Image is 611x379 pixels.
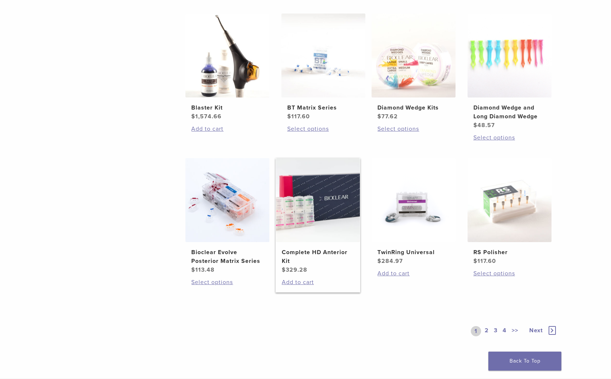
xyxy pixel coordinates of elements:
[185,158,269,242] img: Bioclear Evolve Posterior Matrix Series
[488,352,561,371] a: Back To Top
[377,113,381,120] span: $
[473,257,477,265] span: $
[276,158,360,242] img: Complete HD Anterior Kit
[501,326,508,336] a: 4
[468,158,552,242] img: RS Polisher
[281,14,365,97] img: BT Matrix Series
[371,14,456,121] a: Diamond Wedge KitsDiamond Wedge Kits $77.62
[377,257,381,265] span: $
[377,269,450,278] a: Add to cart: “TwinRing Universal”
[282,278,354,287] a: Add to cart: “Complete HD Anterior Kit”
[529,327,543,334] span: Next
[483,326,490,336] a: 2
[282,266,307,273] bdi: 329.28
[185,14,269,97] img: Blaster Kit
[377,257,403,265] bdi: 284.97
[377,125,450,133] a: Select options for “Diamond Wedge Kits”
[510,326,520,336] a: >>
[185,158,270,274] a: Bioclear Evolve Posterior Matrix SeriesBioclear Evolve Posterior Matrix Series $113.48
[276,158,361,274] a: Complete HD Anterior KitComplete HD Anterior Kit $329.28
[282,266,286,273] span: $
[473,103,546,121] h2: Diamond Wedge and Long Diamond Wedge
[377,103,450,112] h2: Diamond Wedge Kits
[185,14,270,121] a: Blaster KitBlaster Kit $1,574.66
[191,113,195,120] span: $
[282,248,354,265] h2: Complete HD Anterior Kit
[467,14,552,130] a: Diamond Wedge and Long Diamond WedgeDiamond Wedge and Long Diamond Wedge $48.57
[191,278,264,287] a: Select options for “Bioclear Evolve Posterior Matrix Series”
[372,158,456,242] img: TwinRing Universal
[372,14,456,97] img: Diamond Wedge Kits
[191,113,222,120] bdi: 1,574.66
[191,125,264,133] a: Add to cart: “Blaster Kit”
[468,14,552,97] img: Diamond Wedge and Long Diamond Wedge
[473,133,546,142] a: Select options for “Diamond Wedge and Long Diamond Wedge”
[467,158,552,265] a: RS PolisherRS Polisher $117.60
[473,122,477,129] span: $
[473,248,546,257] h2: RS Polisher
[191,248,264,265] h2: Bioclear Evolve Posterior Matrix Series
[191,266,195,273] span: $
[473,269,546,278] a: Select options for “RS Polisher”
[191,266,215,273] bdi: 113.48
[281,14,366,121] a: BT Matrix SeriesBT Matrix Series $117.60
[371,158,456,265] a: TwinRing UniversalTwinRing Universal $284.97
[191,103,264,112] h2: Blaster Kit
[287,103,360,112] h2: BT Matrix Series
[492,326,499,336] a: 3
[287,125,360,133] a: Select options for “BT Matrix Series”
[473,257,496,265] bdi: 117.60
[287,113,291,120] span: $
[473,122,495,129] bdi: 48.57
[471,326,481,336] a: 1
[377,113,398,120] bdi: 77.62
[287,113,310,120] bdi: 117.60
[377,248,450,257] h2: TwinRing Universal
